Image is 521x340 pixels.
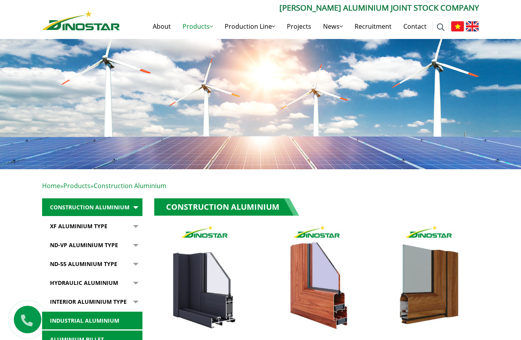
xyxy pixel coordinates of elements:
a: Recruitment [349,14,397,39]
img: search [437,23,445,31]
a: Home [42,181,60,190]
a: Products [177,14,219,39]
a: Construction Aluminium [42,198,142,216]
h1: Construction Aluminium [154,198,299,216]
a: XF Aluminium type [42,217,142,235]
a: Production Line [219,14,281,39]
span: Construction Aluminium [94,181,166,190]
img: Nhôm Dinostar [42,11,120,30]
a: Industrial aluminium [42,312,142,330]
img: English [466,21,479,31]
p: [PERSON_NAME] Aluminium Joint Stock Company [120,2,479,14]
a: ND-55 Aluminium type [42,255,142,273]
img: Tiếng Việt [451,21,464,31]
a: Products [63,181,91,190]
a: Contact [397,14,432,39]
a: Projects [281,14,317,39]
a: Hydraulic Aluminium [42,274,142,292]
a: ND-VP Aluminium type [42,236,142,254]
span: » » [42,181,166,190]
a: News [317,14,349,39]
a: Interior Aluminium Type [42,293,142,311]
a: About [147,14,177,39]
